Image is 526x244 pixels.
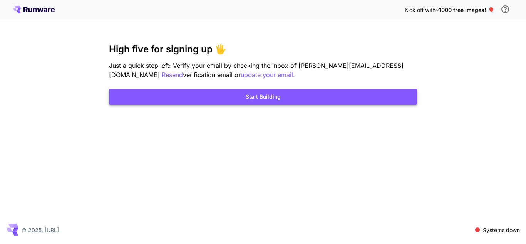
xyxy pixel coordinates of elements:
button: In order to qualify for free credit, you need to sign up with a business email address and click ... [498,2,513,17]
p: Systems down [483,226,520,234]
button: Resend [162,70,183,80]
h3: High five for signing up 🖐️ [109,44,417,55]
span: verification email or [183,71,241,79]
span: Just a quick step left: Verify your email by checking the inbox of [PERSON_NAME][EMAIL_ADDRESS][D... [109,62,404,79]
span: ~1000 free images! 🎈 [436,7,494,13]
button: Start Building [109,89,417,105]
button: update your email. [241,70,295,80]
span: Kick off with [405,7,436,13]
p: © 2025, [URL] [22,226,59,234]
